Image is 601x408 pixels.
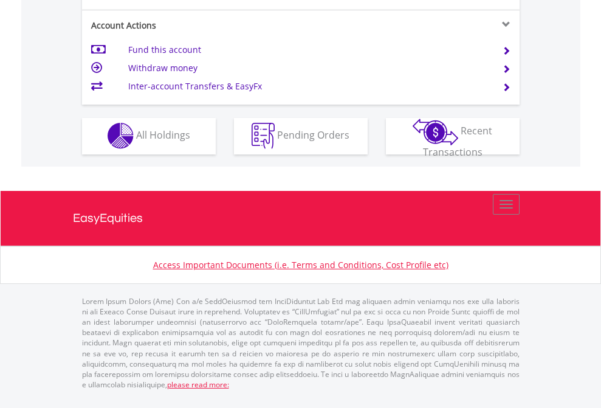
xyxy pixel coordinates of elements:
[82,118,216,154] button: All Holdings
[252,123,275,149] img: pending_instructions-wht.png
[73,191,529,246] a: EasyEquities
[82,296,520,390] p: Lorem Ipsum Dolors (Ame) Con a/e SeddOeiusmod tem InciDiduntut Lab Etd mag aliquaen admin veniamq...
[153,259,448,271] a: Access Important Documents (i.e. Terms and Conditions, Cost Profile etc)
[82,19,301,32] div: Account Actions
[108,123,134,149] img: holdings-wht.png
[128,77,487,95] td: Inter-account Transfers & EasyFx
[128,41,487,59] td: Fund this account
[234,118,368,154] button: Pending Orders
[136,128,190,142] span: All Holdings
[423,124,493,159] span: Recent Transactions
[128,59,487,77] td: Withdraw money
[386,118,520,154] button: Recent Transactions
[277,128,349,142] span: Pending Orders
[413,119,458,145] img: transactions-zar-wht.png
[167,379,229,390] a: please read more:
